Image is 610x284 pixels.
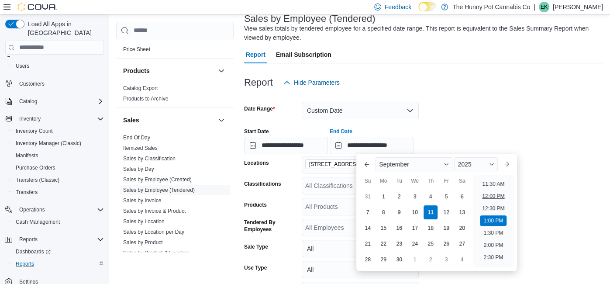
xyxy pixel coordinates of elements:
[123,229,184,236] span: Sales by Location per Day
[9,149,107,162] button: Manifests
[12,138,104,149] span: Inventory Manager (Classic)
[479,203,508,214] li: 12:30 PM
[16,79,48,89] a: Customers
[479,191,508,201] li: 12:00 PM
[123,66,150,75] h3: Products
[123,85,158,91] a: Catalog Export
[244,159,269,166] label: Locations
[418,2,437,11] input: Dark Mode
[244,180,281,187] label: Classifications
[455,205,469,219] div: day-13
[244,77,273,88] h3: Report
[408,190,422,204] div: day-3
[16,152,38,159] span: Manifests
[408,237,422,251] div: day-24
[16,204,104,215] span: Operations
[123,177,192,183] a: Sales by Employee (Created)
[376,221,390,235] div: day-15
[244,14,376,24] h3: Sales by Employee (Tendered)
[116,132,234,283] div: Sales
[294,78,340,87] span: Hide Parameters
[376,253,390,267] div: day-29
[376,205,390,219] div: day-8
[19,236,38,243] span: Reports
[361,237,375,251] div: day-21
[16,140,81,147] span: Inventory Manager (Classic)
[541,2,548,12] span: EK
[455,253,469,267] div: day-4
[12,217,104,227] span: Cash Management
[376,157,452,171] div: Button. Open the month selector. September is currently selected.
[480,215,507,226] li: 1:00 PM
[424,253,438,267] div: day-2
[500,157,514,171] button: Next month
[276,46,331,63] span: Email Subscription
[123,249,189,256] span: Sales by Product & Location
[330,128,352,135] label: End Date
[439,253,453,267] div: day-3
[123,176,192,183] span: Sales by Employee (Created)
[360,157,374,171] button: Previous Month
[244,219,298,233] label: Tendered By Employees
[379,161,409,168] span: September
[2,77,107,90] button: Customers
[12,163,104,173] span: Purchase Orders
[376,237,390,251] div: day-22
[9,174,107,186] button: Transfers (Classic)
[9,258,107,270] button: Reports
[424,237,438,251] div: day-25
[16,128,53,135] span: Inventory Count
[361,190,375,204] div: day-31
[244,105,275,112] label: Date Range
[360,189,470,267] div: September, 2025
[330,137,414,154] input: Press the down key to enter a popover containing a calendar. Press the escape key to close the po...
[123,197,161,204] span: Sales by Invoice
[408,253,422,267] div: day-1
[16,78,104,89] span: Customers
[12,246,54,257] a: Dashboards
[424,174,438,188] div: Th
[12,187,41,197] a: Transfers
[123,95,168,102] span: Products to Archive
[452,2,530,12] p: The Hunny Pot Cannabis Co
[480,264,507,275] li: 3:00 PM
[123,46,150,53] span: Price Sheet
[2,113,107,125] button: Inventory
[455,174,469,188] div: Sa
[16,204,48,215] button: Operations
[12,126,104,136] span: Inventory Count
[280,74,343,91] button: Hide Parameters
[2,95,107,107] button: Catalog
[309,160,361,169] span: [STREET_ADDRESS]
[123,208,186,214] a: Sales by Invoice & Product
[16,62,29,69] span: Users
[12,175,63,185] a: Transfers (Classic)
[123,46,150,52] a: Price Sheet
[17,3,57,11] img: Cova
[9,60,107,72] button: Users
[16,96,41,107] button: Catalog
[123,250,189,256] a: Sales by Product & Location
[244,24,599,42] div: View sales totals by tendered employee for a specified date range. This report is equivalent to t...
[116,44,234,58] div: Pricing
[123,197,161,204] a: Sales by Invoice
[473,175,513,267] ul: Time
[2,233,107,246] button: Reports
[16,114,44,124] button: Inventory
[244,128,269,135] label: Start Date
[12,246,104,257] span: Dashboards
[244,264,267,271] label: Use Type
[9,216,107,228] button: Cash Management
[439,174,453,188] div: Fr
[392,190,406,204] div: day-2
[16,96,104,107] span: Catalog
[123,187,195,193] a: Sales by Employee (Tendered)
[9,162,107,174] button: Purchase Orders
[123,239,163,246] a: Sales by Product
[123,116,214,125] button: Sales
[12,150,41,161] a: Manifests
[480,240,507,250] li: 2:00 PM
[553,2,603,12] p: [PERSON_NAME]
[455,237,469,251] div: day-27
[361,174,375,188] div: Su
